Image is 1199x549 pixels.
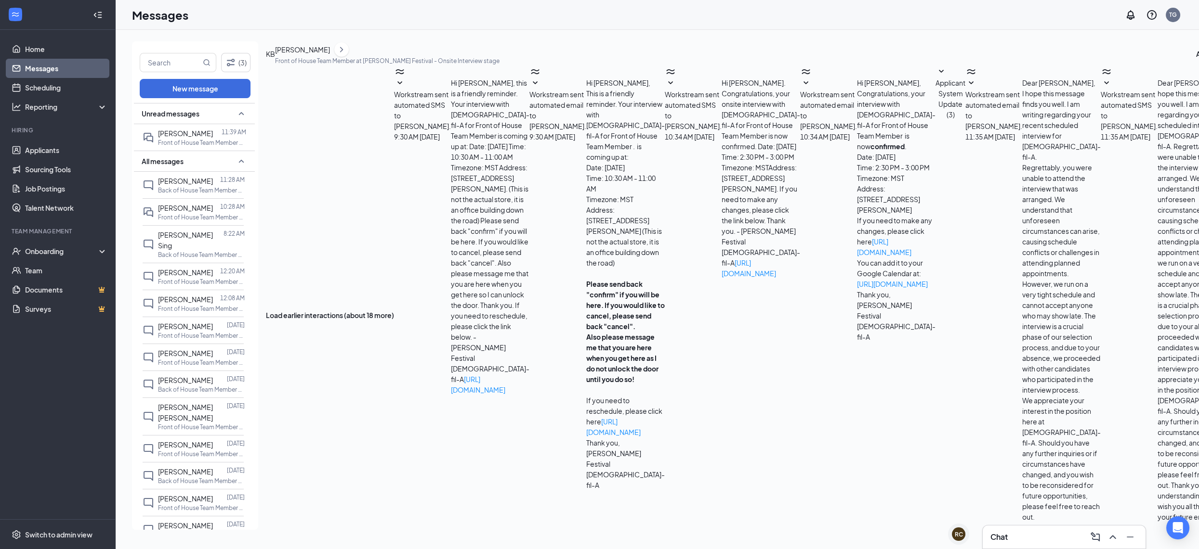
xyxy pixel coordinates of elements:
[12,530,21,539] svg: Settings
[857,257,935,289] p: You can add it to your Google Calendar at:
[158,349,213,357] span: [PERSON_NAME]
[1166,516,1189,539] div: Open Intercom Messenger
[665,131,714,142] span: [DATE] 10:34 AM
[142,109,199,118] span: Unread messages
[221,53,251,72] button: Filter (3)
[12,126,105,134] div: Hiring
[143,271,154,282] svg: ChatInactive
[143,497,154,509] svg: ChatInactive
[158,477,245,485] p: Back of House Team Member at [PERSON_NAME] Festival
[800,66,812,77] svg: WorkstreamLogo
[1105,529,1120,545] button: ChevronUp
[586,162,665,204] p: Date: [DATE] Time: 10:30 AM - 11:00 AM Timezone: MST
[1122,529,1138,545] button: Minimize
[25,261,107,280] a: Team
[158,423,245,431] p: Front of House Team Member at [PERSON_NAME] Festival
[25,530,92,539] div: Switch to admin view
[158,440,213,449] span: [PERSON_NAME]
[857,237,911,256] a: [URL][DOMAIN_NAME]
[1022,279,1101,395] p: However, we run on a very tight schedule and cannot accept anyone who may show late. The intervie...
[158,504,245,512] p: Front of House Team Member at [PERSON_NAME] Festival
[227,402,245,410] p: [DATE]
[158,204,213,212] span: [PERSON_NAME]
[158,521,213,530] span: [PERSON_NAME]
[143,132,154,143] svg: DoubleChat
[586,417,641,436] a: [URL][DOMAIN_NAME]
[965,77,977,89] svg: SmallChevronDown
[25,179,107,198] a: Job Postings
[451,375,505,394] a: [URL][DOMAIN_NAME]
[722,78,800,278] span: Hi [PERSON_NAME]. Congratulations, your onsite interview with [DEMOGRAPHIC_DATA]-fil-A for Front ...
[275,44,330,55] div: [PERSON_NAME]
[158,295,213,304] span: [PERSON_NAME]
[158,305,245,313] p: Front of House Team Member at [PERSON_NAME] Festival
[586,204,665,268] p: Address: [STREET_ADDRESS][PERSON_NAME] (This is not the actual store, it is an office building do...
[25,280,107,299] a: DocumentsCrown
[586,280,665,331] strong: Please send back "confirm" if you will be here. If you would like to cancel, please send back "ca...
[227,375,245,383] p: [DATE]
[12,102,21,112] svg: Analysis
[93,10,103,20] svg: Collapse
[158,332,245,340] p: Front of House Team Member at [PERSON_NAME] Festival
[158,230,213,250] span: [PERSON_NAME] Sing
[158,358,245,367] p: Front of House Team Member at [PERSON_NAME] Festival
[222,128,246,136] p: 11:39 AM
[955,530,963,538] div: RC
[25,102,108,112] div: Reporting
[857,280,928,288] a: [URL][DOMAIN_NAME]
[25,246,99,256] div: Onboarding
[586,332,659,383] strong: Also please message me that you are here when you get here as I do not unlock the door until you ...
[143,298,154,309] svg: ChatInactive
[1101,77,1112,89] svg: SmallChevronDown
[25,59,107,78] a: Messages
[203,59,211,66] svg: MagnifyingGlass
[800,77,812,89] svg: SmallChevronDown
[158,450,245,458] p: Front of House Team Member at [PERSON_NAME] Festival
[266,310,394,320] button: Load earlier interactions (about 18 more)
[142,156,184,166] span: All messages
[857,77,935,88] p: Hi [PERSON_NAME],
[337,44,346,55] svg: ChevronRight
[394,131,440,142] span: [DATE] 9:30 AM
[227,466,245,474] p: [DATE]
[800,90,857,130] span: Workstream sent automated email to [PERSON_NAME].
[857,300,935,342] p: [PERSON_NAME] Festival [DEMOGRAPHIC_DATA]-fil-A
[158,403,213,422] span: [PERSON_NAME] [PERSON_NAME]
[143,379,154,390] svg: ChatInactive
[1101,90,1158,130] span: Workstream sent automated SMS to [PERSON_NAME].
[857,88,935,152] p: Congratulations, your interview with [DEMOGRAPHIC_DATA]-fil-A for Front of House Team Member is n...
[586,88,665,162] p: This is a friendly reminder. Your interview with [DEMOGRAPHIC_DATA]-fil-A for Front of House Team...
[158,278,245,286] p: Front of House Team Member at [PERSON_NAME] Festival
[1022,77,1101,88] p: Dear [PERSON_NAME],
[220,294,245,302] p: 12:08 AM
[11,10,20,19] svg: WorkstreamLogo
[143,411,154,422] svg: ChatInactive
[529,90,586,130] span: Workstream sent automated email to [PERSON_NAME].
[224,230,245,238] p: 8:22 AM
[857,215,935,257] p: If you need to make any changes, please click here
[158,139,245,147] p: Front of House Team Member at [PERSON_NAME] Festival
[965,66,977,77] svg: WorkstreamLogo
[158,177,213,185] span: [PERSON_NAME]
[586,395,665,437] p: If you need to reschedule, please click here
[25,39,107,59] a: Home
[586,448,665,490] p: [PERSON_NAME] Festival [DEMOGRAPHIC_DATA]-fil-A
[220,176,245,184] p: 11:28 AM
[227,520,245,528] p: [DATE]
[225,57,237,68] svg: Filter
[220,267,245,275] p: 12:20 AM
[1022,88,1101,162] p: I hope this message finds you well. I am writing regarding your recent scheduled interview for [D...
[394,90,451,130] span: Workstream sent automated SMS to [PERSON_NAME].
[586,437,665,448] p: Thank you,
[1022,395,1101,522] p: We appreciate your interest in the position here at [DEMOGRAPHIC_DATA]-fil-A. Should you have any...
[143,179,154,191] svg: ChatInactive
[227,321,245,329] p: [DATE]
[1124,531,1136,543] svg: Minimize
[227,493,245,501] p: [DATE]
[25,198,107,217] a: Talent Network
[965,131,1015,142] span: [DATE] 11:35 AM
[665,90,722,130] span: Workstream sent automated SMS to [PERSON_NAME].
[870,142,905,151] strong: confirmed
[158,186,245,194] p: Back of House Team Member at [PERSON_NAME] Festival
[25,299,107,319] a: SurveysCrown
